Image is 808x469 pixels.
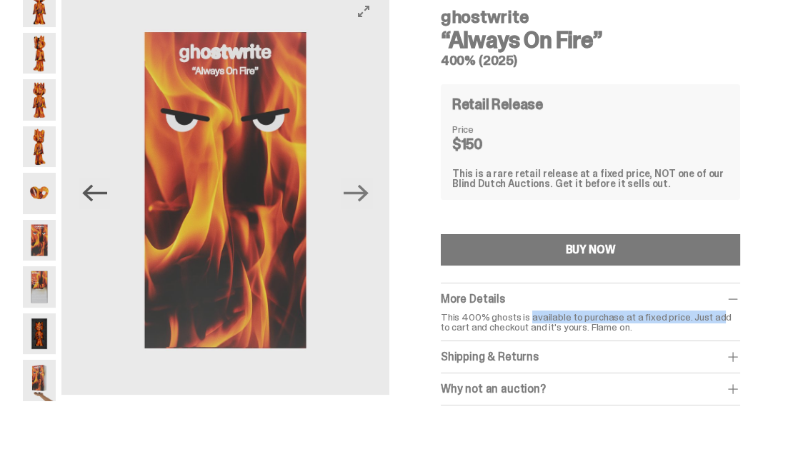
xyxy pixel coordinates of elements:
span: More Details [441,291,505,306]
button: BUY NOW [441,234,740,266]
img: Always-On-Fire---Website-Archive.2522XX.png [23,360,56,401]
button: Next [341,178,372,209]
h4: Retail Release [452,97,543,111]
button: Previous [79,178,110,209]
div: This is a rare retail release at a fixed price, NOT one of our Blind Dutch Auctions. Get it befor... [452,168,729,188]
img: Always-On-Fire---Website-Archive.2494X.png [23,266,56,308]
div: Why not an auction? [441,382,740,396]
img: Always-On-Fire---Website-Archive.2491X.png [23,220,56,261]
dt: Price [452,124,524,134]
div: BUY NOW [565,244,615,256]
h3: “Always On Fire” [441,29,740,51]
img: Always-On-Fire---Website-Archive.2487X.png [23,79,56,121]
div: Shipping & Returns [441,350,740,364]
img: Always-On-Fire---Website-Archive.2497X.png [23,313,56,355]
button: View full-screen [355,3,372,20]
h5: 400% (2025) [441,54,740,67]
img: Always-On-Fire---Website-Archive.2485X.png [23,33,56,74]
p: This 400% ghosts is available to purchase at a fixed price. Just add to cart and checkout and it'... [441,312,740,332]
dd: $150 [452,137,524,151]
img: Always-On-Fire---Website-Archive.2489X.png [23,126,56,168]
h4: ghostwrite [441,9,740,26]
img: Always-On-Fire---Website-Archive.2490X.png [23,173,56,214]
